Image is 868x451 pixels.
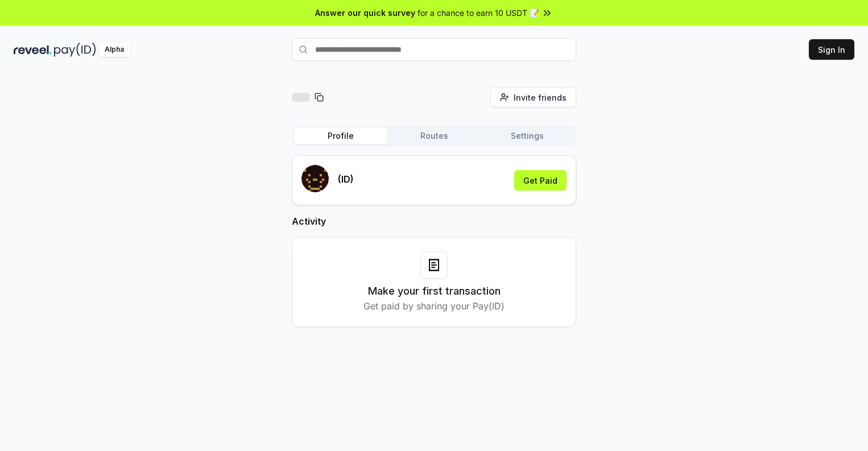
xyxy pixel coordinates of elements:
button: Invite friends [490,87,576,107]
h3: Make your first transaction [368,283,501,299]
p: Get paid by sharing your Pay(ID) [363,299,505,313]
img: pay_id [54,43,96,57]
p: (ID) [338,172,354,186]
button: Settings [481,128,574,144]
button: Get Paid [514,170,567,191]
button: Sign In [809,39,854,60]
div: Alpha [98,43,130,57]
button: Routes [387,128,481,144]
img: reveel_dark [14,43,52,57]
span: Answer our quick survey [315,7,415,19]
span: Invite friends [514,92,567,104]
h2: Activity [292,214,576,228]
span: for a chance to earn 10 USDT 📝 [418,7,539,19]
button: Profile [294,128,387,144]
